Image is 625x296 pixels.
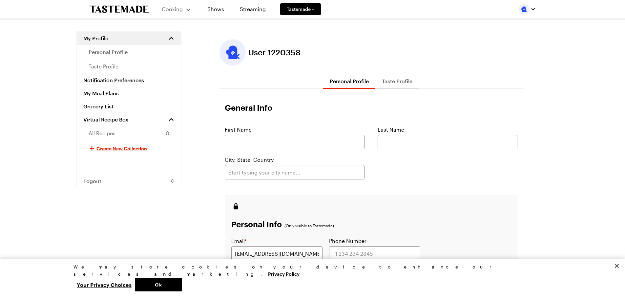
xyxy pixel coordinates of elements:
label: Last Name [378,126,404,134]
label: Phone Number [329,237,366,245]
a: More information about your privacy, opens in a new tab [268,270,300,277]
p: (Only visible to Tastemade) [284,223,334,228]
span: Virtual Recipe Box [83,116,128,123]
span: Tastemade + [287,6,314,12]
a: My Meal Plans [77,87,181,100]
button: Ok [135,278,182,291]
h1: General Info [225,102,517,113]
a: personal profile [77,45,181,59]
div: Privacy [73,263,546,291]
button: Close [610,259,624,273]
a: Notification Preferences [77,74,181,87]
label: Email [231,237,247,245]
span: My Profile [83,35,108,42]
a: taste profile [77,59,181,74]
input: user@email.com [231,246,323,261]
a: Grocery List [77,100,181,113]
img: Profile picture [519,4,529,14]
button: My Profile [77,32,181,45]
button: Personal Profile [323,73,375,89]
button: Your Privacy Choices [73,278,135,291]
button: Cooking [162,1,192,17]
input: +1 234 234 2345 [329,246,420,261]
span: 0 [166,129,169,137]
span: All Recipes [89,129,115,137]
label: First Name [225,126,252,134]
label: City, State, Country [225,156,274,164]
button: Logout [77,175,181,188]
a: All Recipes0 [77,126,181,140]
button: Edit profile picture [219,39,246,65]
button: Taste Profile [375,73,419,89]
a: To Tastemade Home Page [90,6,149,13]
span: Cooking [162,6,183,12]
span: User 1220358 [248,48,301,57]
span: taste profile [89,63,118,70]
span: Create New Collection [96,145,147,152]
span: Logout [83,178,101,184]
span: personal profile [89,48,128,56]
a: Tastemade + [280,3,321,15]
a: Virtual Recipe Box [77,113,181,126]
h3: Personal Info [231,219,282,229]
div: We may store cookies on your device to enhance our services and marketing. [73,263,546,278]
button: Create New Collection [77,140,181,156]
input: Start typing your city name... [225,165,365,179]
button: Profile picture [519,4,536,14]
